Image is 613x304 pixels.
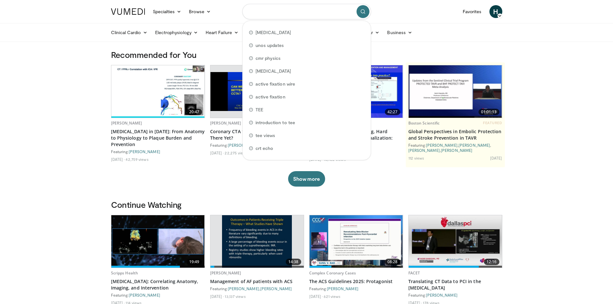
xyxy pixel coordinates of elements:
a: The ACS Guidelines 2025: Protagonist [309,278,403,285]
a: Electrophysiology [151,26,202,39]
li: [DATE] [210,294,224,299]
a: 14:38 [210,215,304,268]
span: active fixation wire [255,81,295,87]
span: FEATURED [483,121,502,125]
a: Specialties [149,5,185,18]
span: [MEDICAL_DATA] [255,68,291,74]
a: H [489,5,502,18]
h3: Recommended for You [111,50,502,60]
div: Featuring: [309,286,403,291]
a: [PERSON_NAME] [210,270,241,276]
div: Featuring: , [210,286,304,291]
li: [DATE] [490,155,502,161]
a: Scripps Health [111,270,138,276]
a: Favorites [459,5,486,18]
a: [PERSON_NAME] [459,143,490,147]
span: 12:16 [484,259,499,265]
div: Featuring: , , , [408,143,502,153]
li: 22,275 views [225,150,248,155]
a: Clinical Cardio [107,26,151,39]
a: [PERSON_NAME] [111,120,142,126]
img: ec78f057-4336-49b7-ac94-8fd59e78c92a.620x360_q85_upscale.jpg [409,65,502,118]
a: [PERSON_NAME] [129,149,160,154]
img: 34b2b9a4-89e5-4b8c-b553-8a638b61a706.620x360_q85_upscale.jpg [210,72,304,111]
div: Featuring: [111,149,205,154]
span: active fixation [255,94,285,100]
img: 0c4d17cc-02e5-4f3b-bcc9-175cb45c040d.620x360_q85_upscale.jpg [409,215,502,268]
a: [PERSON_NAME] [260,286,292,291]
span: crt echo [255,145,274,152]
span: TEE [255,106,263,113]
span: 01:01:13 [478,109,499,115]
li: 42,759 views [125,157,148,162]
a: [PERSON_NAME] [327,286,358,291]
li: 621 views [324,294,340,299]
a: Translating CT Data to PCI in the [MEDICAL_DATA] [408,278,502,291]
a: 20:47 [111,65,205,118]
img: fbfe43ef-2765-405c-887e-f1ef35526f75.620x360_q85_upscale.jpg [310,215,403,268]
a: Global Perspectives in Embolic Protection and Stroke Prevention in TAVR [408,128,502,141]
span: introduction to tee [255,119,295,126]
span: 08:28 [385,259,400,265]
button: Show more [288,171,325,187]
a: Complex Coronary Cases [309,270,356,276]
img: bKdxKv0jK92UJBOH4xMDoxOjBrO-I4W8.620x360_q85_upscale.jpg [222,215,292,268]
a: [PERSON_NAME] [408,148,440,152]
a: [PERSON_NAME] [210,120,241,126]
a: Business [383,26,416,39]
li: 112 views [408,155,424,161]
span: unos updates [255,42,284,49]
li: 13,137 views [225,294,246,299]
a: [PERSON_NAME] [228,286,259,291]
a: Coronary CTA for Assessing CAD - Are We There Yet? [210,128,304,141]
div: Featuring: [111,292,205,298]
li: [DATE] [309,294,323,299]
span: tee views [255,132,275,139]
a: [PERSON_NAME] [441,148,472,152]
span: 20:47 [187,109,202,115]
a: Browse [185,5,215,18]
img: VuMedi Logo [111,8,145,15]
a: FACET [408,270,420,276]
a: 13:57 [210,65,304,118]
a: 01:01:13 [409,65,502,118]
li: [DATE] [111,157,125,162]
img: 823da73b-7a00-425d-bb7f-45c8b03b10c3.620x360_q85_upscale.jpg [111,65,205,118]
span: 42:27 [385,109,400,115]
a: Management of AF patients with ACS [210,278,304,285]
a: [PERSON_NAME] [129,293,160,297]
img: 34a6ce2a-3771-46f4-be37-4ae44876b86f.620x360_q85_upscale.jpg [111,215,205,268]
a: [MEDICAL_DATA]: Correlating Anatomy, Imaging, and Intervention [111,278,205,291]
a: [PERSON_NAME] [426,293,458,297]
input: Search topics, interventions [242,4,371,19]
a: 19:49 [111,215,205,268]
div: Featuring: [210,143,304,148]
a: [PERSON_NAME] [426,143,458,147]
span: 14:38 [286,259,301,265]
div: Featuring: [408,292,502,298]
a: [PERSON_NAME] [228,143,259,147]
a: [MEDICAL_DATA] in [DATE]: From Anatomy to Physiology to Plaque Burden and Prevention [111,128,205,148]
span: cmr physics [255,55,281,61]
span: 19:49 [187,259,202,265]
li: [DATE] [210,150,224,155]
span: [MEDICAL_DATA] [255,29,291,36]
a: Heart Failure [202,26,242,39]
h3: Continue Watching [111,199,502,210]
a: Boston Scientific [408,120,440,126]
a: 08:28 [310,215,403,268]
a: 12:16 [409,215,502,268]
